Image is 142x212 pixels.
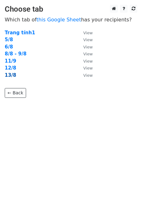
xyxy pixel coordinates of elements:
small: View [83,73,93,78]
a: this Google Sheet [36,17,81,23]
h3: Choose tab [5,5,137,14]
a: 13/8 [5,72,16,78]
a: View [77,30,93,36]
a: View [77,65,93,71]
small: View [83,37,93,42]
a: View [77,72,93,78]
a: View [77,37,93,42]
small: View [83,59,93,64]
a: View [77,58,93,64]
small: View [83,31,93,35]
small: View [83,45,93,49]
iframe: Chat Widget [111,182,142,212]
p: Which tab of has your recipients? [5,16,137,23]
a: ← Back [5,88,26,98]
a: Trang tính1 [5,30,35,36]
small: View [83,66,93,70]
a: View [77,51,93,57]
a: 6/8 [5,44,13,50]
a: 8/8 - 9/8 [5,51,26,57]
a: 11/9 [5,58,16,64]
a: View [77,44,93,50]
a: 5/8 [5,37,13,42]
small: View [83,52,93,56]
a: 12/8 [5,65,16,71]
